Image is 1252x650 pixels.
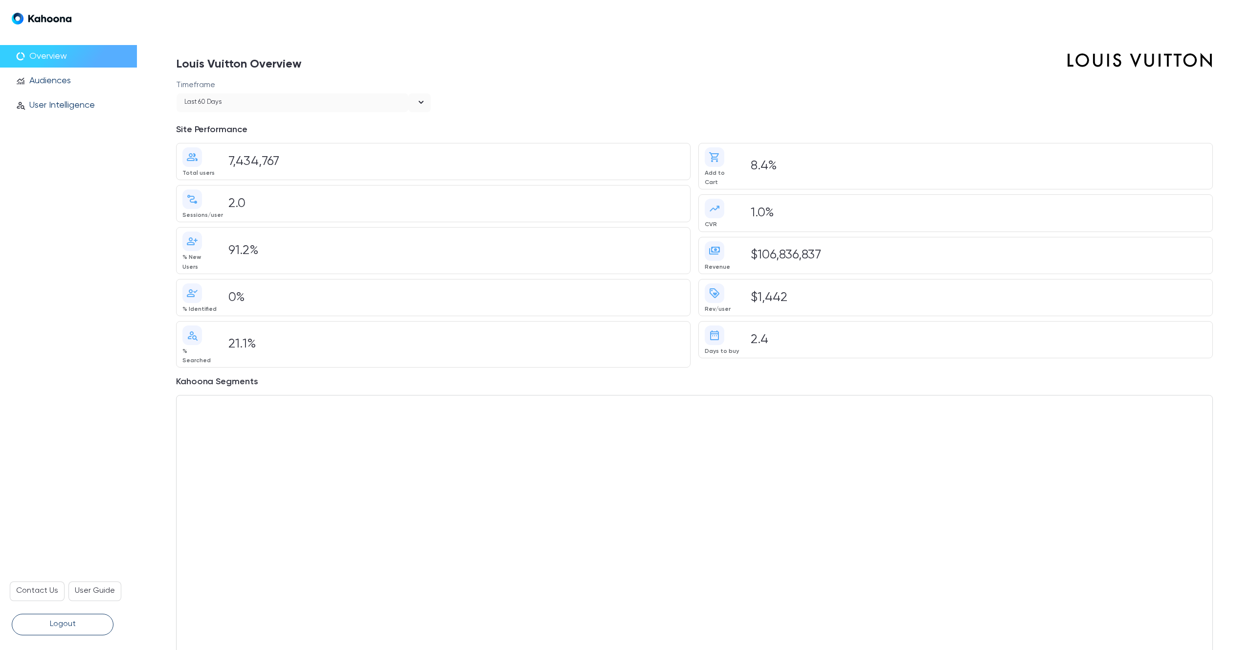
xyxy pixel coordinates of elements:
div: Sessions/user [182,211,217,220]
p: Contact Us [16,585,58,598]
span: shopping_cart [705,147,724,167]
p: Timeframe [176,81,215,90]
a: User Guide [68,581,121,601]
div: % Searched [182,347,217,366]
a: Contact Us [10,581,65,601]
div: Days to buy [705,347,739,356]
img: Logo [12,13,71,24]
span: data_usage [16,51,25,61]
svg: open [415,96,427,108]
div: 8.4% [747,161,1207,172]
span: person_search [182,325,202,345]
img: 0 [1066,48,1213,71]
input: Selected Last 60 days. Timeframe [403,96,404,107]
div: $106,836,837 [747,250,1207,261]
div: 2.4 [747,334,1207,346]
span: trending_up [705,199,724,218]
div: % New Users [182,253,217,272]
span: loyalty [705,283,724,303]
span: group [182,147,202,167]
div: Last 60 days [184,96,222,110]
p: User Guide [75,585,115,598]
div: 1.0% [747,208,1207,219]
span: payments [705,241,724,261]
a: data_usageOverview [12,51,149,62]
a: person_searchUser Intelligence [12,100,149,111]
h3: Kahoona Segments [176,372,1213,395]
div: Rev/user [705,305,739,314]
div: Revenue [705,263,739,272]
span: person_check [182,283,202,303]
span: person_add [182,232,202,251]
p: Audiences [29,75,71,86]
span: person_search [16,100,25,110]
h3: Site Performance [176,120,1213,143]
div: 0% [224,292,684,303]
h1: Louis Vuitton Overview [176,47,898,79]
iframe: streamlit_echarts.st_echarts [184,403,691,550]
div: $1,442 [747,292,1207,303]
span: monitoring [16,76,25,86]
span: date_range [705,325,724,345]
div: 7,434,767 [224,156,684,168]
iframe: streamlit_echarts.st_echarts [698,403,1205,550]
div: Add to Cart [705,169,739,187]
p: User Intelligence [29,100,95,111]
p: Overview [29,51,67,62]
a: monitoringAudiences [12,75,149,86]
div: Total users [182,169,217,178]
button: Logout [12,614,113,635]
div: 2.0 [224,198,684,210]
p: Logout [50,618,76,631]
div: % Identified [182,305,217,314]
div: 21.1% [224,339,684,350]
div: CVR [705,220,739,230]
div: 91.2% [224,245,684,257]
span: conversion_path [182,189,202,209]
